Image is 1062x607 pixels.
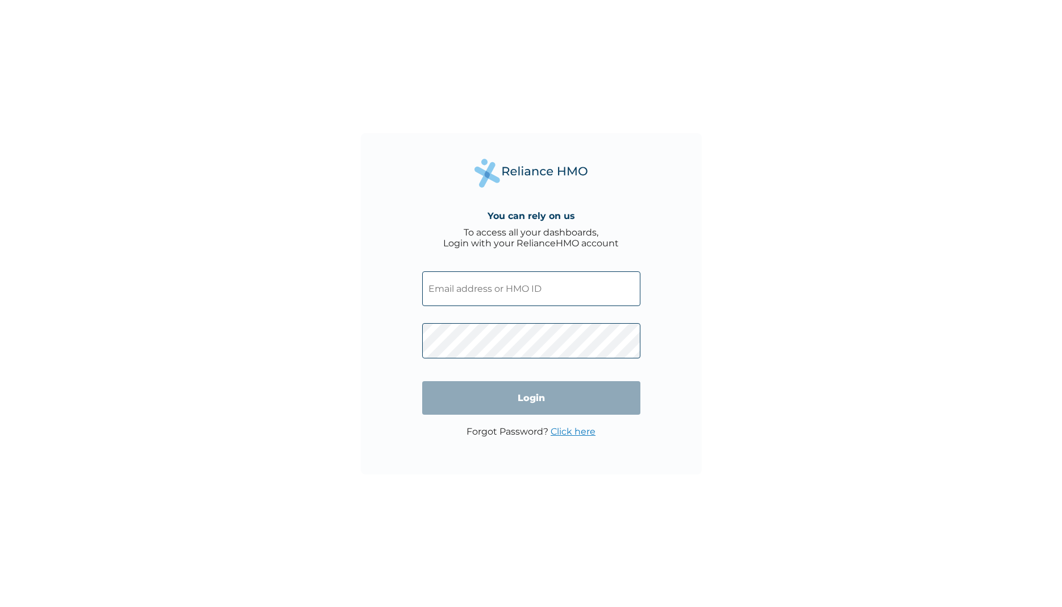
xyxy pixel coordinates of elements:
[474,159,588,188] img: Reliance Health's Logo
[422,271,640,306] input: Email address or HMO ID
[467,426,595,437] p: Forgot Password?
[443,227,619,249] div: To access all your dashboards, Login with your RelianceHMO account
[551,426,595,437] a: Click here
[488,210,575,221] h4: You can rely on us
[422,381,640,415] input: Login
